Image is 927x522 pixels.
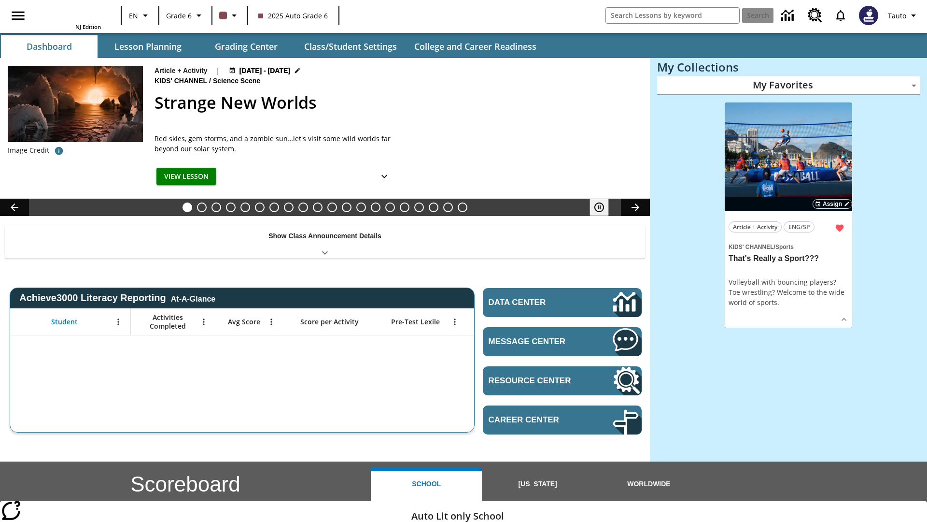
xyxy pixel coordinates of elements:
[258,11,328,21] span: 2025 Auto Grade 6
[154,90,638,115] h2: Strange New Worlds
[239,66,290,76] span: [DATE] - [DATE]
[657,60,920,74] h3: My Collections
[38,3,101,30] div: Home
[831,219,848,237] button: Remove from Favorites
[729,221,782,232] button: Article + Activity
[483,406,642,435] a: Career Center
[269,203,279,212] button: Slide 7 Cars of the Future?
[111,315,126,329] button: Open Menu
[483,366,642,395] a: Resource Center, Will open in new tab
[385,203,395,212] button: Slide 15 Career Lesson
[371,203,380,212] button: Slide 14 Pre-release lesson
[489,298,580,307] span: Data Center
[156,168,216,186] button: View Lesson
[171,293,215,304] div: At-A-Glance
[8,145,49,155] p: Image Credit
[837,312,851,327] button: Show Details
[300,318,359,326] span: Score per Activity
[211,203,221,212] button: Slide 3 Taking Movies to the X-Dimension
[125,7,155,24] button: Language: EN, Select a language
[729,254,848,264] h3: That's Really a Sport???
[255,203,265,212] button: Slide 6 Dirty Jobs Kids Had To Do
[197,203,207,212] button: Slide 2 The Letter Y Sounds Like Long E and Long I
[154,76,209,87] span: Kids' Channel
[356,203,366,212] button: Slide 13 Mixed Practice: Citing Evidence
[606,8,739,23] input: search field
[414,203,424,212] button: Slide 17 Hooray for Constitution Day!
[198,35,295,58] button: Grading Center
[483,327,642,356] a: Message Center
[49,142,69,159] button: Credit: NASA/JPL-Caltech/T. Pyle
[5,225,645,259] div: Show Class Announcement Details
[38,4,101,23] a: Home
[725,102,852,328] div: lesson details
[154,66,208,76] p: Article + Activity
[483,288,642,317] a: Data Center
[733,222,777,232] span: Article + Activity
[828,3,853,28] a: Notifications
[240,203,250,212] button: Slide 5 Do You Want Fries With That?
[75,23,101,30] span: NJ Edition
[788,222,810,232] span: ENG/SP
[213,76,262,87] span: Science Scene
[166,11,192,21] span: Grade 6
[268,231,381,241] p: Show Class Announcement Details
[884,7,923,24] button: Profile/Settings
[813,199,852,209] button: Assign Choose Dates
[154,133,396,154] div: Red skies, gem storms, and a zombie sun…let's visit some wild worlds far beyond our solar system.
[391,318,440,326] span: Pre-Test Lexile
[784,221,815,232] button: ENG/SP
[228,318,260,326] span: Avg Score
[8,66,143,142] img: Artist's concept of what it would be like to stand on the surface of the exoplanet TRAPPIST-1
[593,467,704,501] button: Worldwide
[99,35,196,58] button: Lesson Planning
[774,244,775,250] span: /
[448,315,462,329] button: Open Menu
[590,199,618,216] div: Pause
[4,1,32,30] button: Open side menu
[51,318,78,326] span: Student
[853,3,884,28] button: Select a new avatar
[296,35,405,58] button: Class/Student Settings
[342,203,351,212] button: Slide 12 The Invasion of the Free CD
[621,199,650,216] button: Lesson carousel, Next
[227,66,303,76] button: Aug 24 - Aug 24 Choose Dates
[729,241,848,252] span: Topic: Kids' Channel/Sports
[136,313,199,331] span: Activities Completed
[284,203,294,212] button: Slide 8 The Last Homesteaders
[298,203,308,212] button: Slide 9 Solar Power to the People
[489,337,584,347] span: Message Center
[859,6,878,25] img: Avatar
[371,467,482,501] button: School
[802,2,828,29] a: Resource Center, Will open in new tab
[375,168,394,186] button: Show Details
[729,244,774,250] span: Kids' Channel
[775,2,802,29] a: Data Center
[489,415,584,425] span: Career Center
[215,66,219,76] span: |
[400,203,409,212] button: Slide 16 Cooking Up Native Traditions
[226,203,236,212] button: Slide 4 All Aboard the Hyperloop?
[429,203,438,212] button: Slide 18 Remembering Justice O'Connor
[407,35,544,58] button: College and Career Readiness
[775,244,794,250] span: Sports
[482,467,593,501] button: [US_STATE]
[657,76,920,95] div: My Favorites
[264,315,279,329] button: Open Menu
[162,7,209,24] button: Grade: Grade 6, Select a grade
[443,203,453,212] button: Slide 19 Point of View
[729,277,848,307] div: Volleyball with bouncing players? Toe wrestling? Welcome to the wide world of sports.
[129,11,138,21] span: EN
[197,315,211,329] button: Open Menu
[327,203,337,212] button: Slide 11 Fashion Forward in Ancient Rome
[209,77,211,85] span: /
[590,199,609,216] button: Pause
[183,203,192,212] button: Slide 1 Strange New Worlds
[19,292,215,304] span: Achieve3000 Literacy Reporting
[1,35,98,58] button: Dashboard
[823,200,842,208] span: Assign
[888,11,906,21] span: Tauto
[313,203,323,212] button: Slide 10 Attack of the Terrifying Tomatoes
[489,376,584,386] span: Resource Center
